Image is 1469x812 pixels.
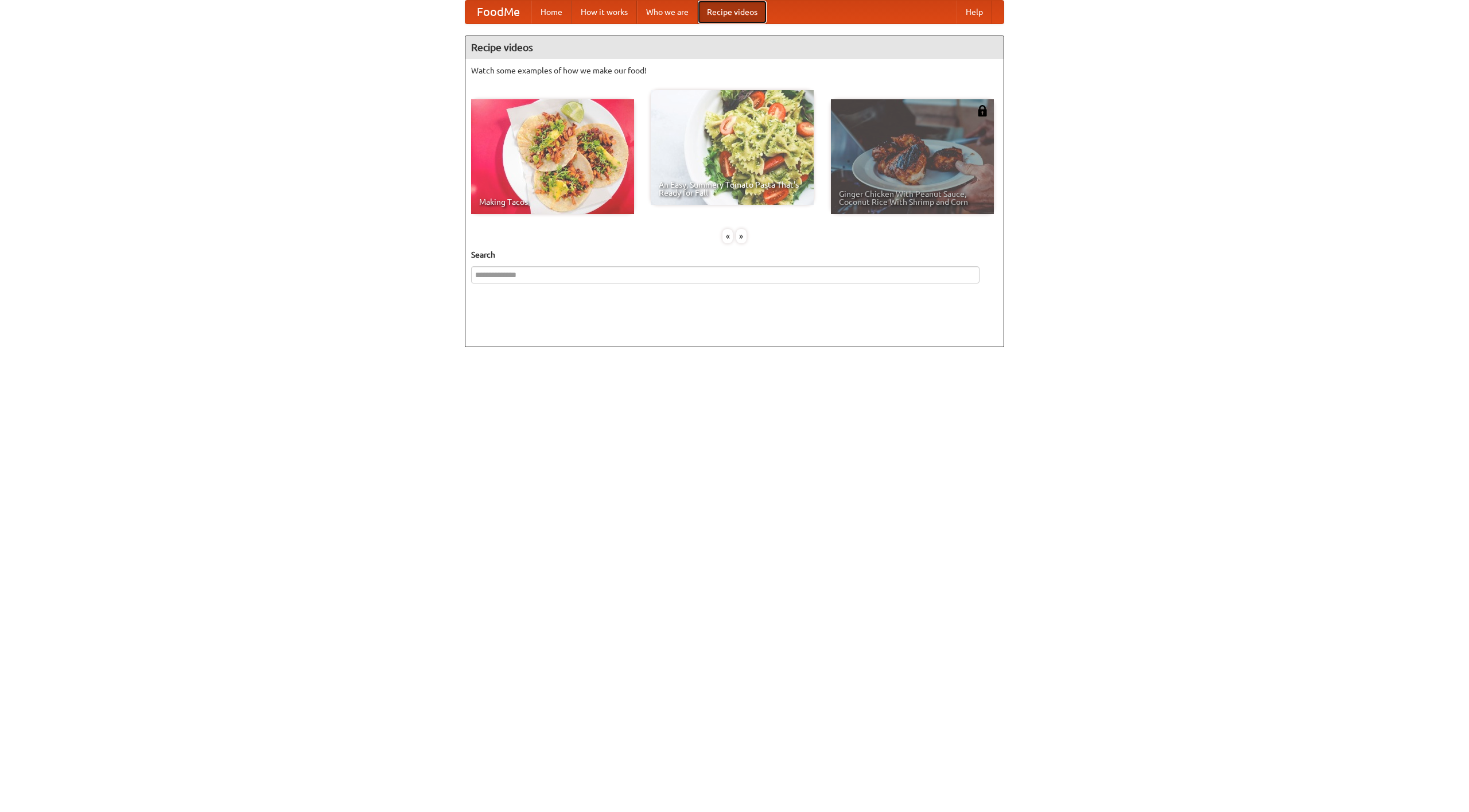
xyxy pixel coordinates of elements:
span: An Easy, Summery Tomato Pasta That's Ready for Fall [659,181,806,197]
h4: Recipe videos [465,36,1004,59]
div: » [736,229,747,243]
a: Who we are [637,1,698,24]
a: An Easy, Summery Tomato Pasta That's Ready for Fall [651,90,814,205]
a: Help [957,1,992,24]
a: FoodMe [465,1,531,24]
p: Watch some examples of how we make our food! [471,65,998,76]
a: Making Tacos [471,99,634,214]
span: Making Tacos [479,198,626,206]
a: Recipe videos [698,1,767,24]
h5: Search [471,249,998,261]
a: Home [531,1,572,24]
a: How it works [572,1,637,24]
img: 483408.png [977,105,988,116]
div: « [722,229,733,243]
